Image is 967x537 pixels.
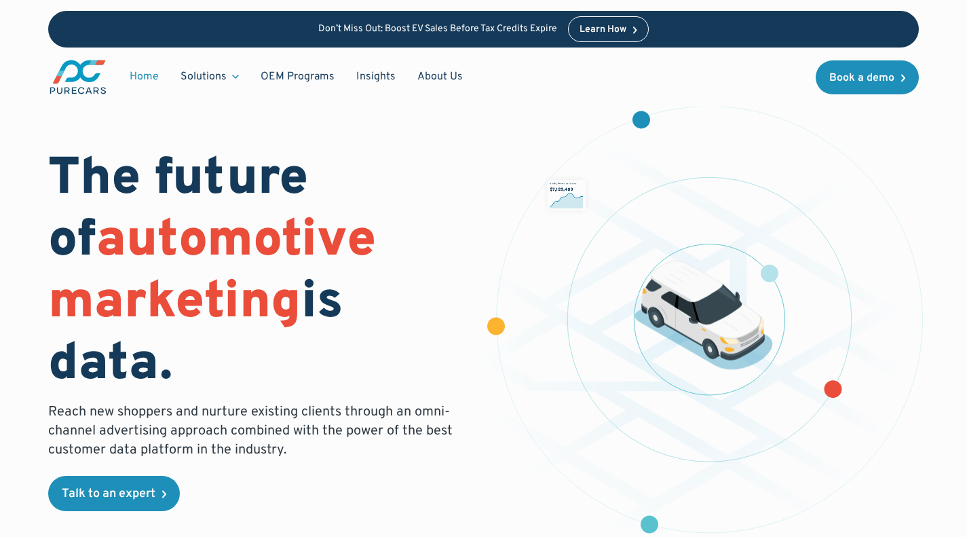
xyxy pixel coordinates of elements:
[406,64,474,90] a: About Us
[48,149,467,397] h1: The future of is data.
[181,69,227,84] div: Solutions
[250,64,345,90] a: OEM Programs
[48,476,180,511] a: Talk to an expert
[48,58,108,96] img: purecars logo
[48,209,376,336] span: automotive marketing
[48,58,108,96] a: main
[816,60,919,94] a: Book a demo
[62,488,155,500] div: Talk to an expert
[580,25,626,35] div: Learn How
[48,403,461,460] p: Reach new shoppers and nurture existing clients through an omni-channel advertising approach comb...
[318,24,557,35] p: Don’t Miss Out: Boost EV Sales Before Tax Credits Expire
[345,64,406,90] a: Insights
[634,260,773,369] img: illustration of a vehicle
[829,73,894,84] div: Book a demo
[119,64,170,90] a: Home
[170,64,250,90] div: Solutions
[547,180,585,210] img: chart showing monthly dealership revenue of $7m
[568,16,649,42] a: Learn How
